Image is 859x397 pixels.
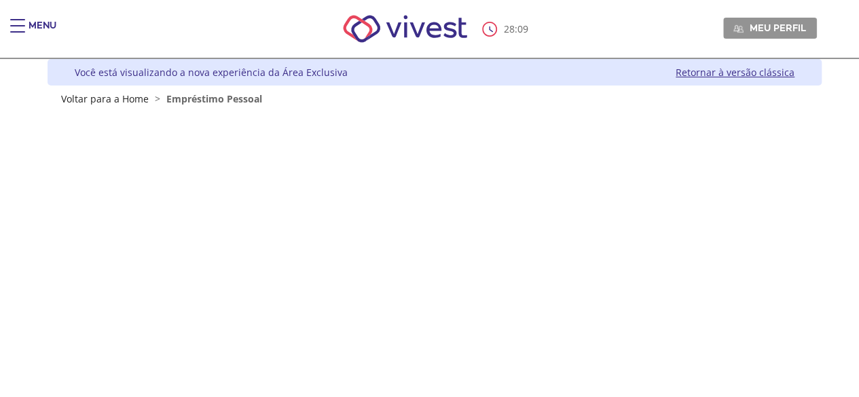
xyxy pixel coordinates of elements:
[61,92,149,105] a: Voltar para a Home
[750,22,806,34] span: Meu perfil
[482,22,531,37] div: :
[723,18,817,38] a: Meu perfil
[29,19,56,46] div: Menu
[75,66,348,79] div: Você está visualizando a nova experiência da Área Exclusiva
[676,66,794,79] a: Retornar à versão clássica
[151,92,164,105] span: >
[504,22,515,35] span: 28
[733,24,744,34] img: Meu perfil
[517,22,528,35] span: 09
[166,92,262,105] span: Empréstimo Pessoal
